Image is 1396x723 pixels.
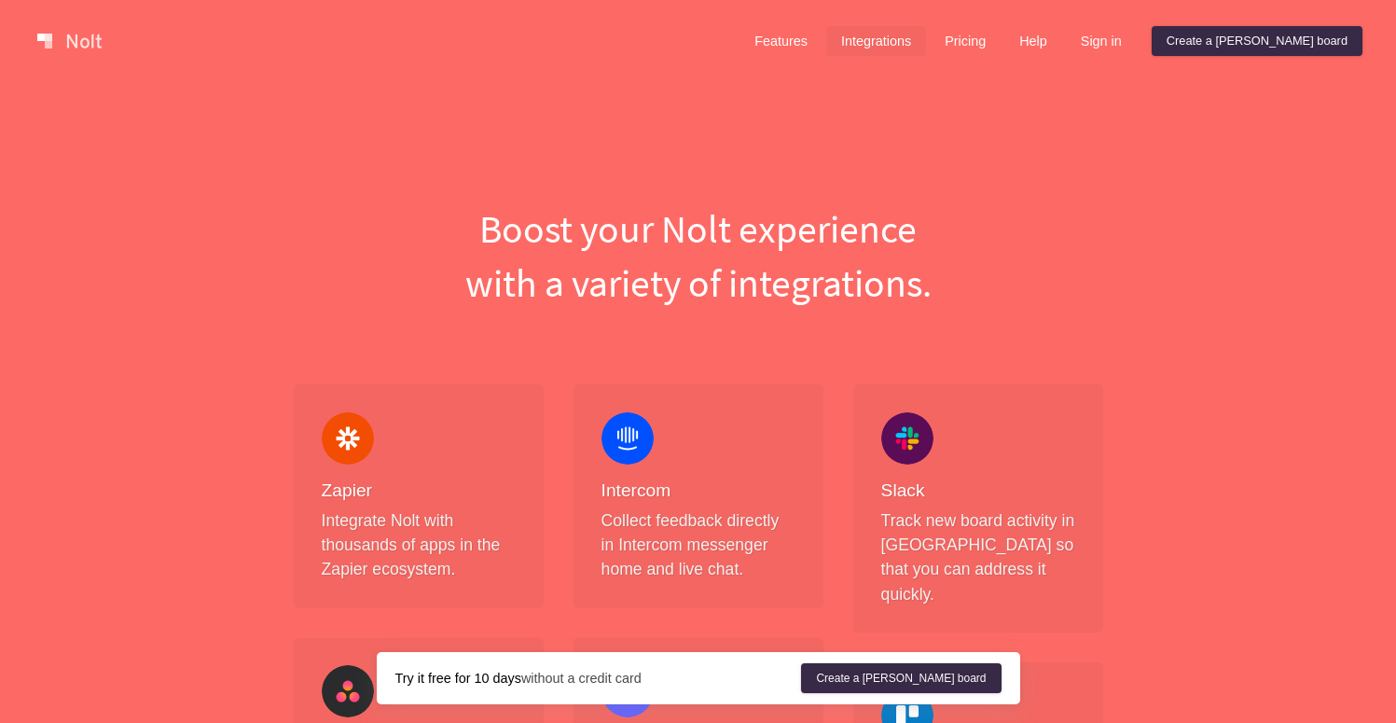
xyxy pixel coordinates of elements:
[395,671,521,686] strong: Try it free for 10 days
[322,480,516,503] h4: Zapier
[322,508,516,582] p: Integrate Nolt with thousands of apps in the Zapier ecosystem.
[601,508,795,582] p: Collect feedback directly in Intercom messenger home and live chat.
[601,480,795,503] h4: Intercom
[1066,26,1137,56] a: Sign in
[739,26,822,56] a: Features
[826,26,926,56] a: Integrations
[279,202,1118,310] h1: Boost your Nolt experience with a variety of integrations.
[801,663,1001,693] a: Create a [PERSON_NAME] board
[881,508,1075,607] p: Track new board activity in [GEOGRAPHIC_DATA] so that you can address it quickly.
[1004,26,1062,56] a: Help
[930,26,1001,56] a: Pricing
[881,480,1075,503] h4: Slack
[1152,26,1362,56] a: Create a [PERSON_NAME] board
[395,669,802,688] div: without a credit card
